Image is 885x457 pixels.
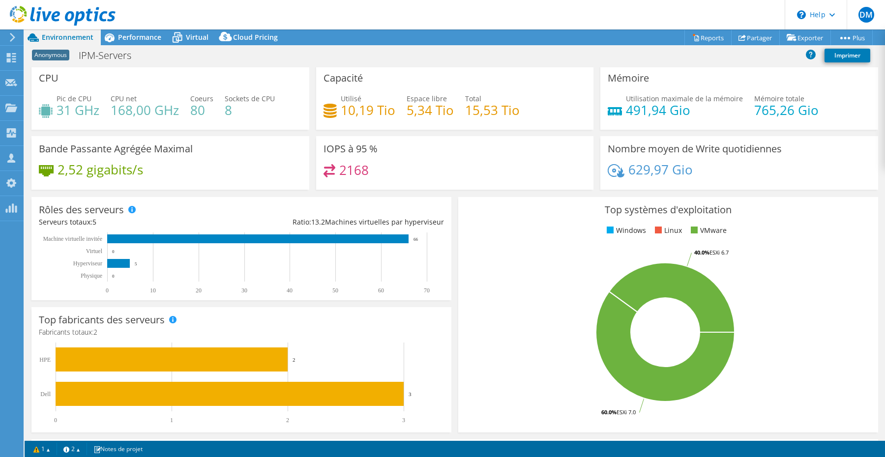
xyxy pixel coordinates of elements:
text: Dell [40,391,51,398]
tspan: ESXi 7.0 [617,408,636,416]
span: Cloud Pricing [233,32,278,42]
h4: 80 [190,105,213,115]
tspan: 60.0% [601,408,617,416]
text: 50 [332,287,338,294]
text: 30 [241,287,247,294]
span: Utilisé [341,94,361,103]
svg: \n [797,10,806,19]
span: Coeurs [190,94,213,103]
text: Hyperviseur [73,260,102,267]
text: 2 [286,417,289,424]
text: 66 [413,237,418,242]
span: Espace libre [407,94,447,103]
text: 0 [106,287,109,294]
h3: Rôles des serveurs [39,204,124,215]
h4: 5,34 Tio [407,105,454,115]
a: Exporter [779,30,831,45]
text: 60 [378,287,384,294]
text: 20 [196,287,202,294]
a: Imprimer [825,49,870,62]
h4: 629,97 Gio [628,164,693,175]
h4: 15,53 Tio [465,105,520,115]
span: DM [858,7,874,23]
tspan: ESXi 6.7 [709,249,729,256]
h3: Nombre moyen de Write quotidiennes [608,143,782,154]
text: 70 [424,287,430,294]
span: Total [465,94,481,103]
text: Virtuel [86,248,103,255]
span: Utilisation maximale de la mémoire [626,94,743,103]
h4: 168,00 GHz [111,105,179,115]
span: 5 [92,217,96,227]
span: Performance [118,32,161,42]
span: Sockets de CPU [225,94,275,103]
div: Serveurs totaux: [39,217,241,228]
text: 3 [409,391,412,397]
a: Plus [830,30,873,45]
li: VMware [688,225,727,236]
a: Reports [684,30,732,45]
span: Environnement [42,32,93,42]
a: Partager [731,30,780,45]
span: 13.2 [311,217,325,227]
h4: 2,52 gigabits/s [58,164,143,175]
li: Linux [652,225,682,236]
text: 2 [293,357,295,363]
h1: IPM-Servers [74,50,147,61]
a: Notes de projet [87,443,149,455]
h4: 491,94 Gio [626,105,743,115]
h4: 2168 [339,165,369,175]
h4: 8 [225,105,275,115]
h3: IOPS à 95 % [324,143,378,154]
text: HPE [39,356,51,363]
span: CPU net [111,94,137,103]
a: 1 [27,443,57,455]
text: 0 [112,249,115,254]
h3: Top fabricants des serveurs [39,314,165,325]
text: 0 [112,274,115,279]
span: Pic de CPU [57,94,91,103]
tspan: 40.0% [694,249,709,256]
h4: 765,26 Gio [754,105,819,115]
text: 3 [402,417,405,424]
h3: Top systèmes d'exploitation [466,204,871,215]
h3: Capacité [324,73,363,84]
li: Windows [604,225,646,236]
tspan: Machine virtuelle invitée [43,235,102,242]
div: Ratio: Machines virtuelles par hyperviseur [241,217,444,228]
h3: CPU [39,73,59,84]
span: 2 [93,327,97,337]
span: Mémoire totale [754,94,804,103]
h4: Fabricants totaux: [39,327,444,338]
a: 2 [57,443,87,455]
span: Anonymous [32,50,69,60]
text: 5 [135,261,137,266]
h3: Mémoire [608,73,649,84]
text: 40 [287,287,293,294]
text: 10 [150,287,156,294]
text: 1 [170,417,173,424]
text: Physique [81,272,102,279]
h4: 31 GHz [57,105,99,115]
span: Virtual [186,32,208,42]
text: 0 [54,417,57,424]
h3: Bande Passante Agrégée Maximal [39,143,193,154]
h4: 10,19 Tio [341,105,395,115]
